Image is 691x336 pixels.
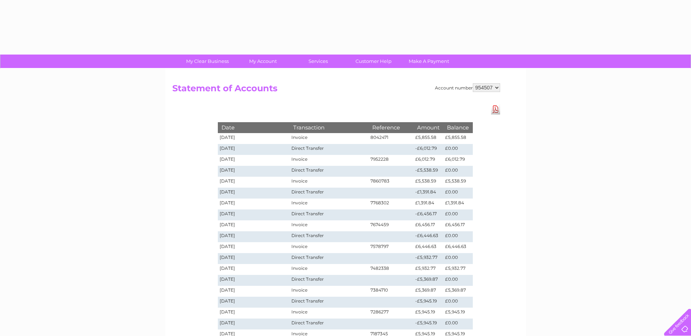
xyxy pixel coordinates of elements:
[413,144,443,155] td: -£6,012.79
[443,231,472,242] td: £0.00
[218,220,290,231] td: [DATE]
[369,122,414,133] th: Reference
[443,155,472,166] td: £6,012.79
[290,319,368,329] td: Direct Transfer
[369,264,414,275] td: 7482338
[369,155,414,166] td: 7952228
[290,144,368,155] td: Direct Transfer
[413,286,443,297] td: £5,369.87
[290,133,368,144] td: Invoice
[443,144,472,155] td: £0.00
[413,177,443,188] td: £5,538.59
[218,308,290,319] td: [DATE]
[413,166,443,177] td: -£5,538.59
[443,177,472,188] td: £5,538.59
[369,133,414,144] td: 8042471
[290,177,368,188] td: Invoice
[443,220,472,231] td: £6,456.17
[290,220,368,231] td: Invoice
[290,275,368,286] td: Direct Transfer
[413,253,443,264] td: -£5,932.77
[290,297,368,308] td: Direct Transfer
[218,242,290,253] td: [DATE]
[443,166,472,177] td: £0.00
[218,209,290,220] td: [DATE]
[369,220,414,231] td: 7674459
[290,209,368,220] td: Direct Transfer
[443,209,472,220] td: £0.00
[369,242,414,253] td: 7578797
[233,55,293,68] a: My Account
[443,122,472,133] th: Balance
[435,83,500,92] div: Account number
[288,55,348,68] a: Services
[290,308,368,319] td: Invoice
[218,122,290,133] th: Date
[443,297,472,308] td: £0.00
[218,286,290,297] td: [DATE]
[369,199,414,209] td: 7768302
[491,104,500,115] a: Download Pdf
[413,199,443,209] td: £1,391.84
[443,253,472,264] td: £0.00
[218,155,290,166] td: [DATE]
[290,286,368,297] td: Invoice
[290,253,368,264] td: Direct Transfer
[343,55,404,68] a: Customer Help
[413,275,443,286] td: -£5,369.87
[443,199,472,209] td: £1,391.84
[443,133,472,144] td: £5,855.58
[413,264,443,275] td: £5,932.77
[290,155,368,166] td: Invoice
[413,188,443,199] td: -£1,391.84
[413,133,443,144] td: £5,855.58
[218,231,290,242] td: [DATE]
[218,253,290,264] td: [DATE]
[369,177,414,188] td: 7860783
[413,209,443,220] td: -£6,456.17
[172,83,500,97] h2: Statement of Accounts
[369,308,414,319] td: 7286277
[218,319,290,329] td: [DATE]
[443,242,472,253] td: £6,446.63
[413,231,443,242] td: -£6,446.63
[413,122,443,133] th: Amount
[218,133,290,144] td: [DATE]
[399,55,459,68] a: Make A Payment
[369,286,414,297] td: 7384710
[218,264,290,275] td: [DATE]
[177,55,237,68] a: My Clear Business
[218,144,290,155] td: [DATE]
[290,188,368,199] td: Direct Transfer
[413,319,443,329] td: -£5,945.19
[290,242,368,253] td: Invoice
[218,166,290,177] td: [DATE]
[413,308,443,319] td: £5,945.19
[413,155,443,166] td: £6,012.79
[218,297,290,308] td: [DATE]
[413,220,443,231] td: £6,456.17
[290,199,368,209] td: Invoice
[218,177,290,188] td: [DATE]
[413,297,443,308] td: -£5,945.19
[290,122,368,133] th: Transaction
[218,199,290,209] td: [DATE]
[218,188,290,199] td: [DATE]
[290,231,368,242] td: Direct Transfer
[413,242,443,253] td: £6,446.63
[443,188,472,199] td: £0.00
[443,319,472,329] td: £0.00
[443,286,472,297] td: £5,369.87
[290,264,368,275] td: Invoice
[443,308,472,319] td: £5,945.19
[290,166,368,177] td: Direct Transfer
[443,275,472,286] td: £0.00
[443,264,472,275] td: £5,932.77
[218,275,290,286] td: [DATE]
